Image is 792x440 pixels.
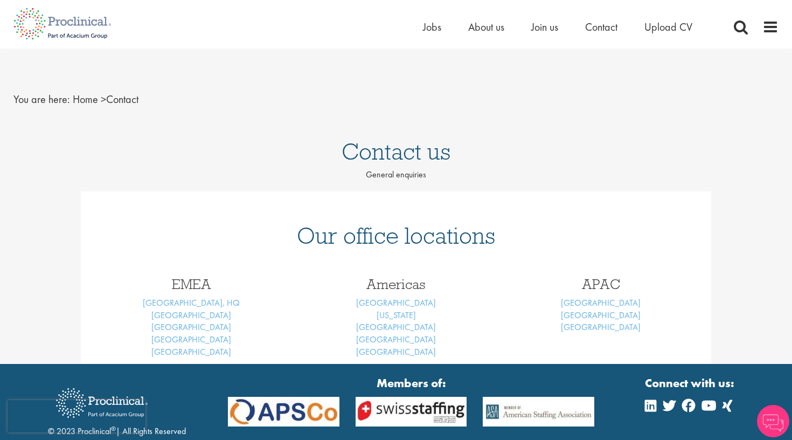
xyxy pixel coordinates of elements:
h3: APAC [506,277,695,291]
h3: EMEA [97,277,286,291]
a: [GEOGRAPHIC_DATA] [561,297,641,308]
a: [GEOGRAPHIC_DATA] [561,310,641,321]
iframe: reCAPTCHA [8,400,145,432]
img: Proclinical Recruitment [48,381,156,425]
a: [GEOGRAPHIC_DATA] [151,334,231,345]
a: [GEOGRAPHIC_DATA] [561,321,641,333]
img: Chatbot [757,405,789,437]
a: About us [468,20,504,34]
strong: Connect with us: [645,375,737,391]
a: [GEOGRAPHIC_DATA] [151,310,231,321]
img: APSCo [220,397,348,427]
div: © 2023 Proclinical | All Rights Reserved [48,380,186,438]
a: breadcrumb link to Home [73,92,98,106]
a: Jobs [423,20,441,34]
a: Join us [531,20,558,34]
a: [GEOGRAPHIC_DATA] [356,321,436,333]
a: [GEOGRAPHIC_DATA] [151,321,231,333]
a: Upload CV [644,20,692,34]
span: You are here: [13,92,70,106]
a: [GEOGRAPHIC_DATA] [151,346,231,357]
a: [GEOGRAPHIC_DATA] [356,334,436,345]
h3: Americas [302,277,490,291]
span: > [101,92,106,106]
img: APSCo [348,397,475,427]
span: Contact [73,92,138,106]
img: APSCo [475,397,602,427]
h1: Our office locations [97,224,695,247]
a: [GEOGRAPHIC_DATA] [356,297,436,308]
a: [US_STATE] [377,310,416,321]
a: [GEOGRAPHIC_DATA], HQ [143,297,240,308]
strong: Members of: [228,375,594,391]
a: [GEOGRAPHIC_DATA] [356,346,436,357]
a: Contact [585,20,617,34]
